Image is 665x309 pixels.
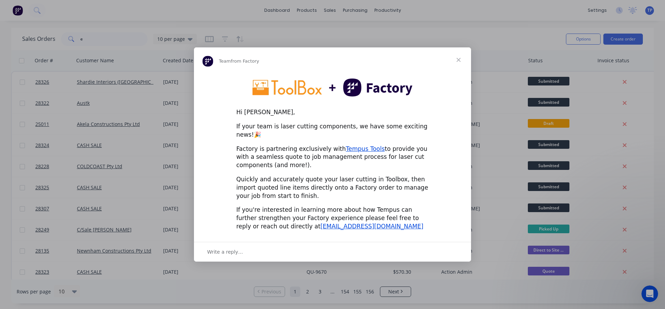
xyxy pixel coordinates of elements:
[194,242,471,262] div: Open conversation and reply
[219,58,231,64] span: Team
[207,247,243,256] span: Write a reply…
[231,58,259,64] span: from Factory
[236,175,429,200] div: Quickly and accurately quote your laser cutting in Toolbox, then import quoted line items directl...
[236,145,429,170] div: Factory is partnering exclusively with to provide you with a seamless quote to job management pro...
[320,223,423,230] a: [EMAIL_ADDRESS][DOMAIN_NAME]
[236,206,429,230] div: If you're interested in learning more about how Tempus can further strengthen your Factory experi...
[346,145,385,152] a: Tempus Tools
[236,122,429,139] div: If your team is laser cutting components, we have some exciting news!🎉
[202,56,213,67] img: Profile image for Team
[236,108,429,117] div: Hi [PERSON_NAME],
[446,47,471,72] span: Close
